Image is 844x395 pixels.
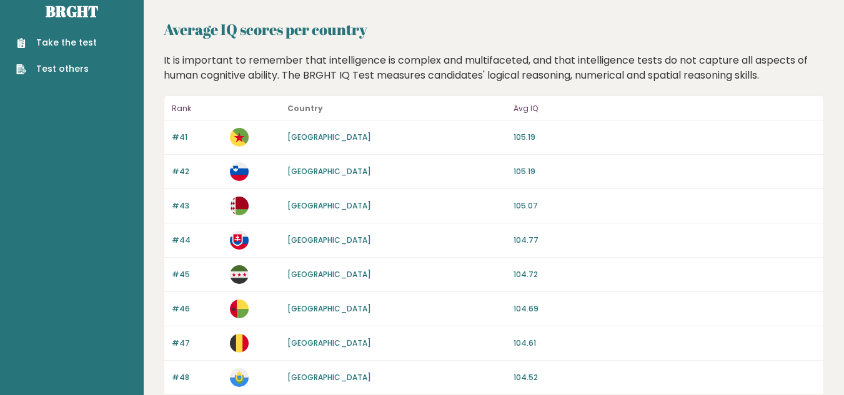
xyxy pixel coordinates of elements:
a: [GEOGRAPHIC_DATA] [287,269,371,280]
h2: Average IQ scores per country [164,18,824,41]
img: si.svg [230,162,249,181]
a: [GEOGRAPHIC_DATA] [287,372,371,383]
a: [GEOGRAPHIC_DATA] [287,200,371,211]
p: 104.77 [514,235,816,246]
div: It is important to remember that intelligence is complex and multifaceted, and that intelligence ... [159,53,829,83]
a: [GEOGRAPHIC_DATA] [287,166,371,177]
p: Rank [172,101,222,116]
b: Country [287,103,323,114]
p: 104.69 [514,303,816,315]
img: gf.svg [230,128,249,147]
p: #45 [172,269,222,280]
img: sm.svg [230,368,249,387]
img: by.svg [230,197,249,215]
img: sk.svg [230,231,249,250]
p: #48 [172,372,222,383]
a: [GEOGRAPHIC_DATA] [287,235,371,245]
p: 105.19 [514,166,816,177]
p: #44 [172,235,222,246]
p: 104.61 [514,338,816,349]
p: #47 [172,338,222,349]
p: #43 [172,200,222,212]
p: 104.52 [514,372,816,383]
p: 104.72 [514,269,816,280]
p: Avg IQ [514,101,816,116]
p: #41 [172,132,222,143]
a: Test others [16,62,97,76]
img: be.svg [230,334,249,353]
img: gw.svg [230,300,249,318]
p: #42 [172,166,222,177]
a: [GEOGRAPHIC_DATA] [287,338,371,348]
a: Brght [46,1,98,21]
a: [GEOGRAPHIC_DATA] [287,303,371,314]
p: #46 [172,303,222,315]
a: [GEOGRAPHIC_DATA] [287,132,371,142]
p: 105.07 [514,200,816,212]
a: Take the test [16,36,97,49]
img: sy.svg [230,265,249,284]
p: 105.19 [514,132,816,143]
